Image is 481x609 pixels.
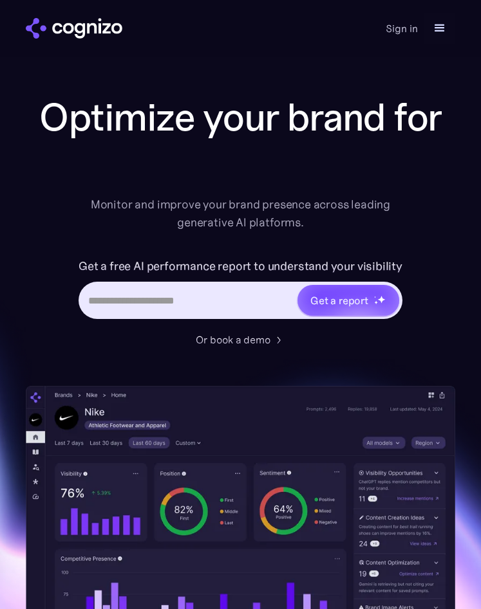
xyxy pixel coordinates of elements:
[374,300,379,305] img: star
[310,293,368,308] div: Get a report
[39,95,442,139] h1: Optimize your brand for
[79,257,402,275] label: Get a free AI performance report to understand your visibility
[377,295,386,304] img: star
[26,18,122,39] a: home
[374,296,376,298] img: star
[79,257,402,325] form: Hero URL Input Form
[424,13,455,44] div: menu
[82,195,399,232] div: Monitor and improve your brand presence across leading generative AI platforms.
[26,18,122,39] img: cognizo logo
[296,284,401,317] a: Get a reportstarstarstar
[196,332,270,347] div: Or book a demo
[386,21,418,36] a: Sign in
[196,332,286,347] a: Or book a demo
